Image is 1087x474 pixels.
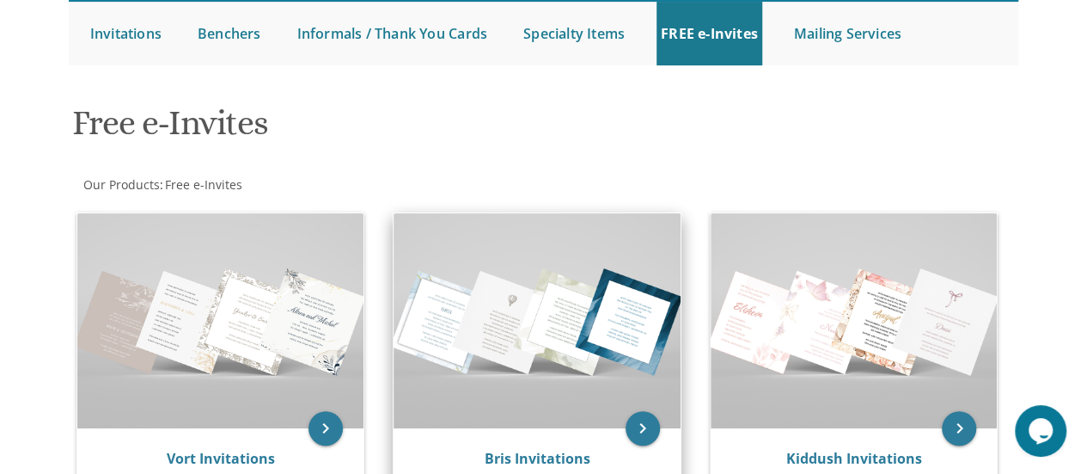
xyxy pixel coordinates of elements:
img: Bris Invitations [394,213,681,428]
a: Benchers [193,2,266,65]
a: Mailing Services [790,2,906,65]
a: keyboard_arrow_right [942,411,976,446]
a: Free e-Invites [163,176,242,193]
span: Free e-Invites [165,176,242,193]
img: Vort Invitations [77,213,364,428]
a: Bris Invitations [485,449,590,468]
a: keyboard_arrow_right [626,411,660,446]
a: Invitations [86,2,166,65]
a: Our Products [82,176,160,193]
a: keyboard_arrow_right [308,411,343,446]
h1: Free e-Invites [72,104,693,155]
a: Informals / Thank You Cards [293,2,492,65]
iframe: chat widget [1015,405,1070,457]
img: Kiddush Invitations [711,213,998,428]
a: FREE e-Invites [656,2,762,65]
a: Specialty Items [519,2,629,65]
div: : [69,176,544,194]
a: Vort Invitations [167,449,275,468]
a: Kiddush Invitations [786,449,922,468]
